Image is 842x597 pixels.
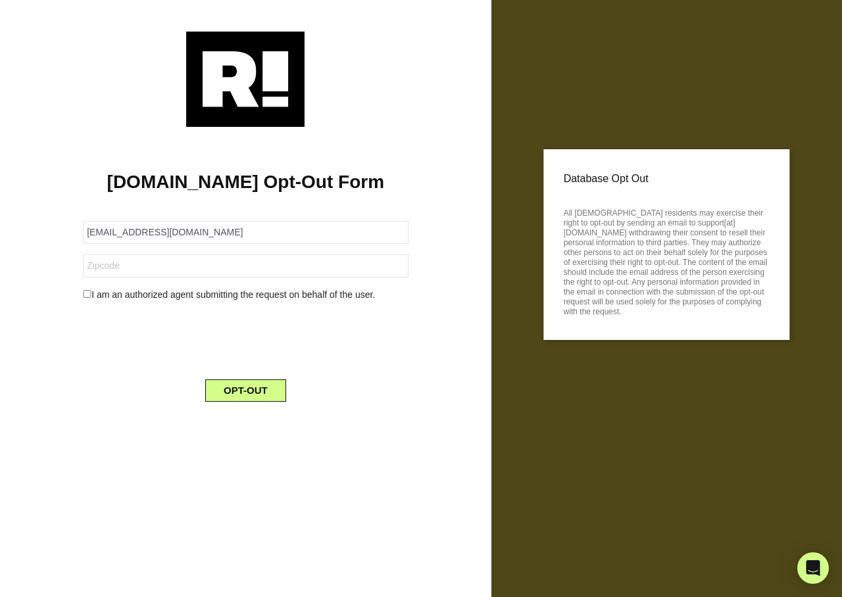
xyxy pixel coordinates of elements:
[83,254,408,277] input: Zipcode
[73,288,418,302] div: I am an authorized agent submitting the request on behalf of the user.
[564,169,770,189] p: Database Opt Out
[83,221,408,244] input: Email Address
[145,312,345,364] iframe: reCAPTCHA
[186,32,305,127] img: Retention.com
[20,171,472,193] h1: [DOMAIN_NAME] Opt-Out Form
[205,379,286,402] button: OPT-OUT
[564,204,770,317] p: All [DEMOGRAPHIC_DATA] residents may exercise their right to opt-out by sending an email to suppo...
[797,552,829,584] div: Open Intercom Messenger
